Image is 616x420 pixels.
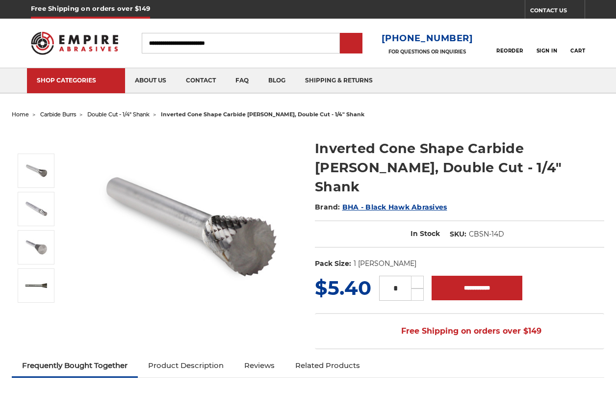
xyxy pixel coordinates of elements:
a: Reorder [496,32,523,53]
button: Next [25,305,49,326]
a: home [12,111,29,118]
p: FOR QUESTIONS OR INQUIRIES [382,49,473,55]
a: Cart [570,32,585,54]
a: carbide burrs [40,111,76,118]
span: In Stock [411,229,440,238]
dd: 1 [PERSON_NAME] [354,259,416,269]
span: Cart [570,48,585,54]
span: Sign In [537,48,558,54]
a: shipping & returns [295,68,383,93]
h1: Inverted Cone Shape Carbide [PERSON_NAME], Double Cut - 1/4" Shank [315,139,604,196]
button: Previous [25,132,49,154]
a: faq [226,68,258,93]
img: SN-3 inverted cone shape carbide burr 1/4" shank [24,158,49,183]
dt: SKU: [450,229,466,239]
a: Product Description [138,355,234,376]
a: contact [176,68,226,93]
span: Brand: [315,203,340,211]
a: Reviews [234,355,285,376]
a: Related Products [285,355,370,376]
a: blog [258,68,295,93]
a: about us [125,68,176,93]
a: double cut - 1/4" shank [87,111,150,118]
a: CONTACT US [530,5,585,19]
img: Inverted cone double cut carbide burr - 1/4 inch shank [24,273,49,298]
a: BHA - Black Hawk Abrasives [342,203,447,211]
img: SN-1D inverted cone shape carbide burr with 1/4 inch shank [24,197,49,221]
img: SN-6D inverted cone shape carbide burr with 1/4 inch shank [24,235,49,260]
span: Reorder [496,48,523,54]
dd: CBSN-14D [469,229,504,239]
span: $5.40 [315,276,371,300]
img: Empire Abrasives [31,26,118,60]
div: SHOP CATEGORIES [37,77,115,84]
img: SN-3 inverted cone shape carbide burr 1/4" shank [91,129,287,325]
a: [PHONE_NUMBER] [382,31,473,46]
a: Frequently Bought Together [12,355,138,376]
input: Submit [341,34,361,53]
dt: Pack Size: [315,259,351,269]
span: inverted cone shape carbide [PERSON_NAME], double cut - 1/4" shank [161,111,364,118]
span: Free Shipping on orders over $149 [378,321,541,341]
